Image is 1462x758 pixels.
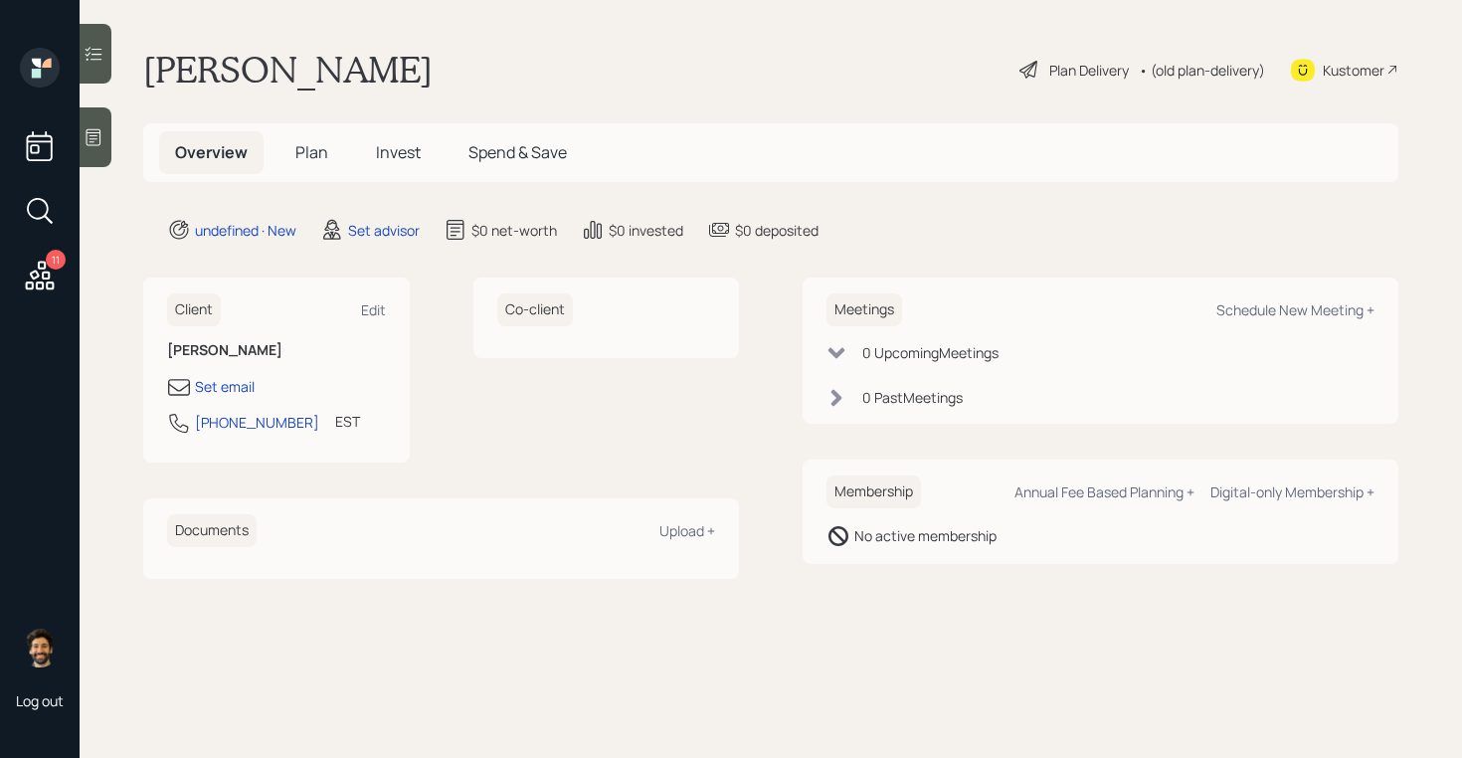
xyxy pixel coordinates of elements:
div: No active membership [854,525,997,546]
div: Log out [16,691,64,710]
div: 0 Upcoming Meeting s [862,342,999,363]
h6: Membership [826,475,921,508]
div: Digital-only Membership + [1210,482,1374,501]
div: [PHONE_NUMBER] [195,412,319,433]
img: eric-schwartz-headshot.png [20,628,60,667]
div: Annual Fee Based Planning + [1014,482,1194,501]
div: Kustomer [1323,60,1384,81]
h6: Documents [167,514,257,547]
span: Overview [175,141,248,163]
div: Edit [361,300,386,319]
div: Plan Delivery [1049,60,1129,81]
h6: Meetings [826,293,902,326]
div: Schedule New Meeting + [1216,300,1374,319]
span: Invest [376,141,421,163]
div: $0 invested [609,220,683,241]
h6: Client [167,293,221,326]
span: Plan [295,141,328,163]
div: $0 net-worth [471,220,557,241]
div: EST [335,411,360,432]
div: Upload + [659,521,715,540]
div: 0 Past Meeting s [862,387,963,408]
div: • (old plan-delivery) [1139,60,1265,81]
h1: [PERSON_NAME] [143,48,433,92]
h6: Co-client [497,293,573,326]
span: Spend & Save [468,141,567,163]
div: undefined · New [195,220,296,241]
div: 11 [46,250,66,270]
div: Set email [195,376,255,397]
div: $0 deposited [735,220,819,241]
div: Set advisor [348,220,420,241]
h6: [PERSON_NAME] [167,342,386,359]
